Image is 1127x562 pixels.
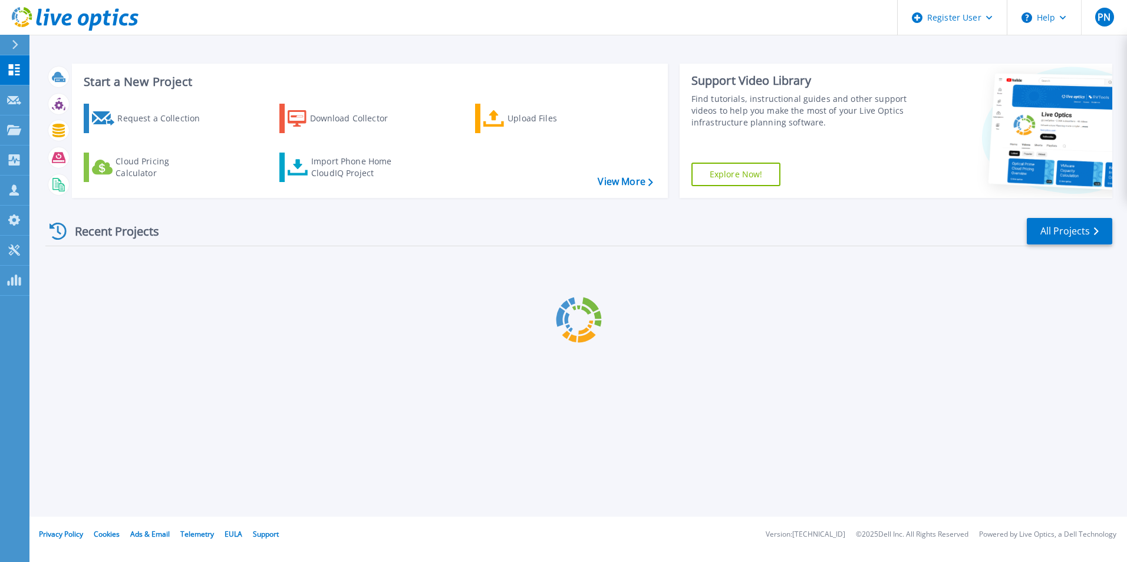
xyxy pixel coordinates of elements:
li: Powered by Live Optics, a Dell Technology [979,531,1116,538]
a: Cookies [94,529,120,539]
div: Download Collector [310,107,404,130]
div: Upload Files [508,107,602,130]
a: Request a Collection [84,104,215,133]
a: View More [598,176,653,187]
div: Recent Projects [45,217,175,246]
div: Import Phone Home CloudIQ Project [311,156,403,179]
span: PN [1098,12,1110,22]
div: Cloud Pricing Calculator [116,156,210,179]
a: EULA [225,529,242,539]
a: Download Collector [279,104,411,133]
a: All Projects [1027,218,1112,244]
a: Explore Now! [691,163,781,186]
a: Telemetry [180,529,214,539]
div: Request a Collection [117,107,212,130]
a: Cloud Pricing Calculator [84,153,215,182]
div: Support Video Library [691,73,912,88]
a: Upload Files [475,104,607,133]
li: © 2025 Dell Inc. All Rights Reserved [856,531,968,538]
li: Version: [TECHNICAL_ID] [766,531,845,538]
div: Find tutorials, instructional guides and other support videos to help you make the most of your L... [691,93,912,128]
a: Support [253,529,279,539]
a: Privacy Policy [39,529,83,539]
h3: Start a New Project [84,75,653,88]
a: Ads & Email [130,529,170,539]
